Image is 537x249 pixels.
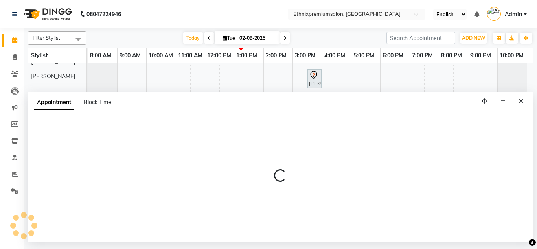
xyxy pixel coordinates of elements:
[147,50,175,61] a: 10:00 AM
[264,50,289,61] a: 2:00 PM
[176,50,204,61] a: 11:00 AM
[31,52,48,59] span: Stylist
[498,50,526,61] a: 10:00 PM
[460,33,487,44] button: ADD NEW
[84,99,111,106] span: Block Time
[237,32,276,44] input: 2025-09-02
[386,32,455,44] input: Search Appointment
[118,50,143,61] a: 9:00 AM
[468,50,493,61] a: 9:00 PM
[221,35,237,41] span: Tue
[439,50,464,61] a: 8:00 PM
[234,50,259,61] a: 1:00 PM
[31,73,75,80] span: [PERSON_NAME]
[33,35,60,41] span: Filter Stylist
[410,50,435,61] a: 7:00 PM
[88,50,113,61] a: 8:00 AM
[515,95,527,107] button: Close
[505,10,522,18] span: Admin
[487,7,501,21] img: Admin
[31,58,75,65] span: [PERSON_NAME]
[381,50,405,61] a: 6:00 PM
[183,32,203,44] span: Today
[86,3,121,25] b: 08047224946
[293,50,318,61] a: 3:00 PM
[20,3,74,25] img: logo
[322,50,347,61] a: 4:00 PM
[205,50,233,61] a: 12:00 PM
[34,96,74,110] span: Appointment
[351,50,376,61] a: 5:00 PM
[308,70,321,87] div: [PERSON_NAME], TK12, 03:30 PM-04:00 PM, Hair Colour - Chunky Highlights - Short([DEMOGRAPHIC_DATA])
[462,35,485,41] span: ADD NEW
